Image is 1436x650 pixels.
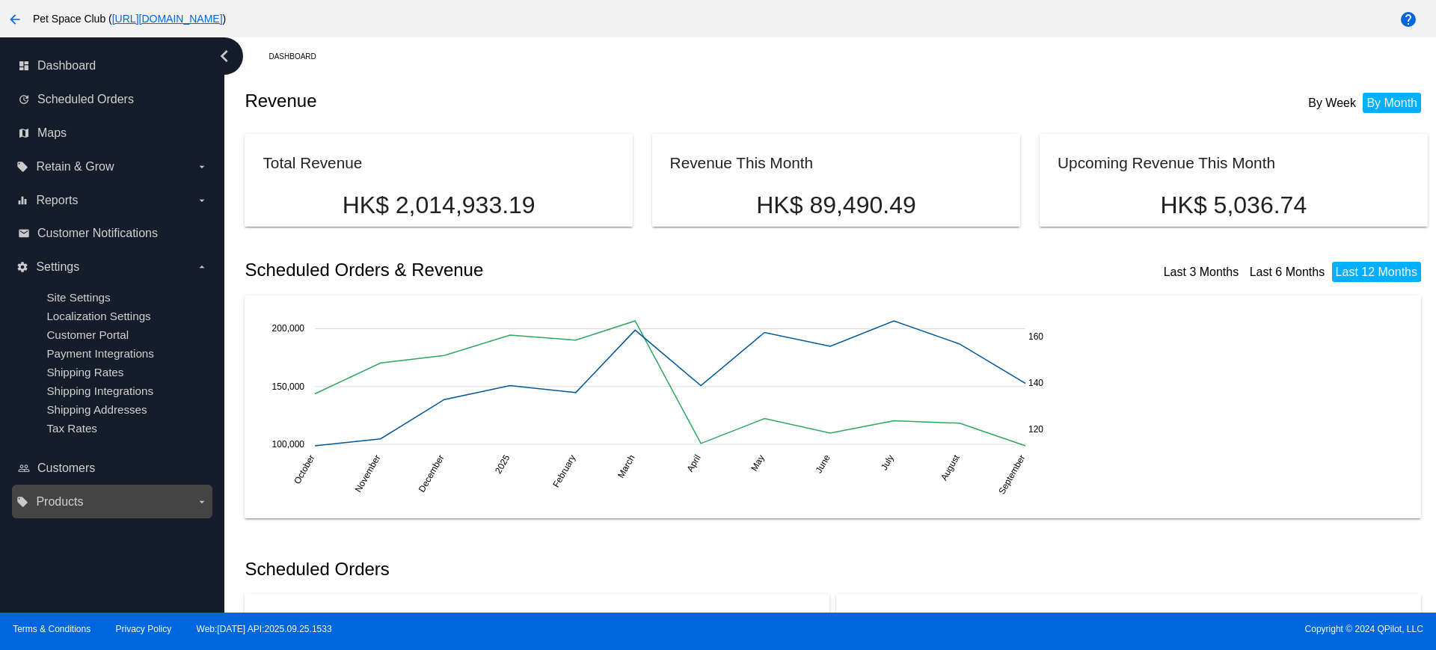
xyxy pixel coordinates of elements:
[36,495,83,509] span: Products
[814,453,832,475] text: June
[196,496,208,508] i: arrow_drop_down
[13,624,90,634] a: Terms & Conditions
[37,59,96,73] span: Dashboard
[16,261,28,273] i: settings
[245,559,836,580] h2: Scheduled Orders
[46,347,154,360] a: Payment Integrations
[37,126,67,140] span: Maps
[1058,191,1409,219] p: HK$ 5,036.74
[36,160,114,174] span: Retain & Grow
[6,10,24,28] mat-icon: arrow_back
[749,453,767,473] text: May
[245,91,836,111] h2: Revenue
[18,127,30,139] i: map
[18,93,30,105] i: update
[18,221,208,245] a: email Customer Notifications
[292,453,317,485] text: October
[685,453,703,473] text: April
[46,366,123,378] a: Shipping Rates
[1304,93,1360,113] li: By Week
[36,194,78,207] span: Reports
[1028,424,1043,435] text: 120
[1363,93,1421,113] li: By Month
[212,44,236,68] i: chevron_left
[37,93,134,106] span: Scheduled Orders
[196,161,208,173] i: arrow_drop_down
[353,453,383,494] text: November
[33,13,226,25] span: Pet Space Club ( )
[1058,154,1275,171] h2: Upcoming Revenue This Month
[46,310,150,322] a: Localization Settings
[16,161,28,173] i: local_offer
[263,154,362,171] h2: Total Revenue
[197,624,332,634] a: Web:[DATE] API:2025.09.25.1533
[46,422,97,435] a: Tax Rates
[997,453,1028,496] text: September
[670,154,814,171] h2: Revenue This Month
[196,194,208,206] i: arrow_drop_down
[46,403,147,416] a: Shipping Addresses
[1028,378,1043,388] text: 140
[245,260,836,280] h2: Scheduled Orders & Revenue
[18,88,208,111] a: update Scheduled Orders
[18,54,208,78] a: dashboard Dashboard
[263,191,614,219] p: HK$ 2,014,933.19
[731,624,1423,634] span: Copyright © 2024 QPilot, LLC
[269,45,329,68] a: Dashboard
[616,453,637,479] text: March
[16,496,28,508] i: local_offer
[18,60,30,72] i: dashboard
[116,624,172,634] a: Privacy Policy
[272,323,305,334] text: 200,000
[37,227,158,240] span: Customer Notifications
[36,260,79,274] span: Settings
[1399,10,1417,28] mat-icon: help
[551,453,578,489] text: February
[1250,266,1325,278] a: Last 6 Months
[46,291,110,304] a: Site Settings
[18,456,208,480] a: people_outline Customers
[493,453,512,475] text: 2025
[112,13,223,25] a: [URL][DOMAIN_NAME]
[196,261,208,273] i: arrow_drop_down
[18,227,30,239] i: email
[879,453,896,471] text: July
[16,194,28,206] i: equalizer
[37,462,95,475] span: Customers
[1336,266,1417,278] a: Last 12 Months
[1164,266,1239,278] a: Last 3 Months
[46,328,129,341] a: Customer Portal
[18,121,208,145] a: map Maps
[1028,331,1043,342] text: 160
[939,453,962,482] text: August
[272,439,305,450] text: 100,000
[417,453,447,494] text: December
[18,462,30,474] i: people_outline
[272,381,305,391] text: 150,000
[46,384,153,397] a: Shipping Integrations
[670,191,1003,219] p: HK$ 89,490.49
